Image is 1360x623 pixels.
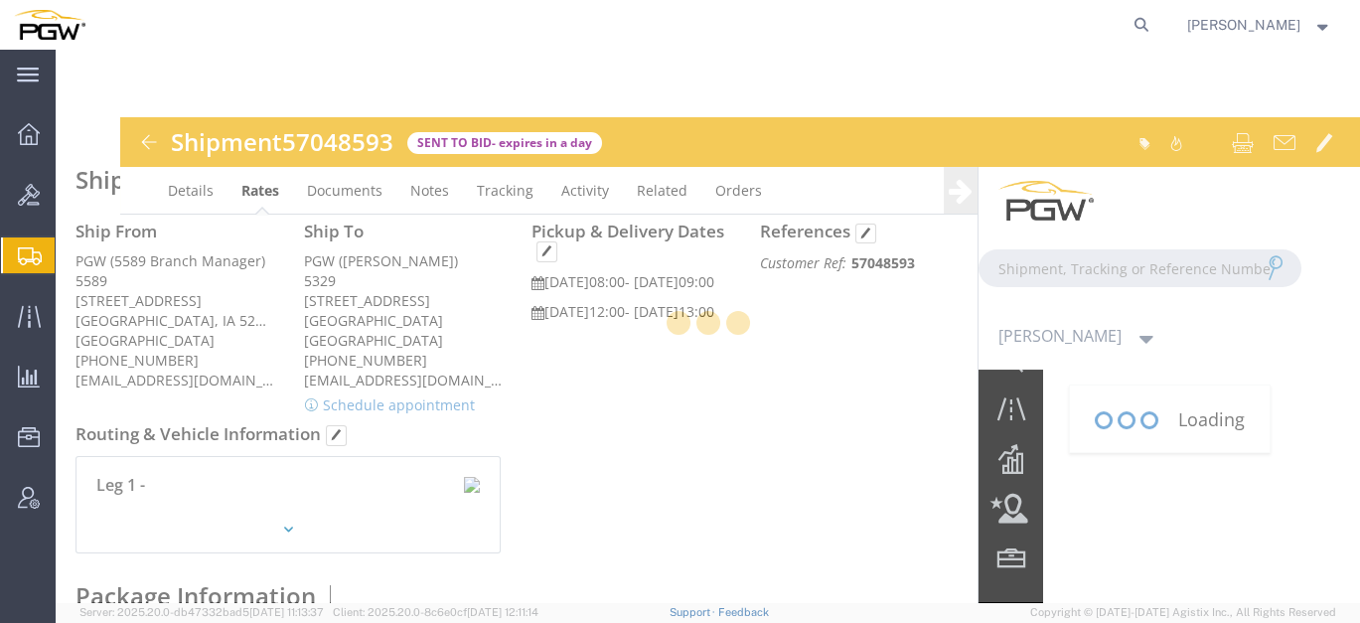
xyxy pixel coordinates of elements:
[1030,604,1336,621] span: Copyright © [DATE]-[DATE] Agistix Inc., All Rights Reserved
[718,606,769,618] a: Feedback
[79,606,324,618] span: Server: 2025.20.0-db47332bad5
[669,606,718,618] a: Support
[1187,14,1300,36] span: Jesse Dawson
[333,606,538,618] span: Client: 2025.20.0-8c6e0cf
[14,10,85,40] img: logo
[467,606,538,618] span: [DATE] 12:11:14
[249,606,324,618] span: [DATE] 11:13:37
[1186,13,1333,37] button: [PERSON_NAME]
